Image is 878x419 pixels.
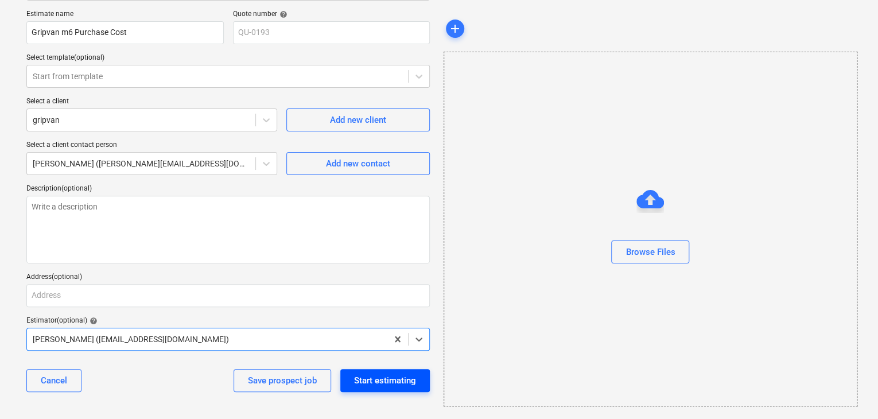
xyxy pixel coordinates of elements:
span: add [448,22,462,36]
button: Save prospect job [234,369,331,392]
div: Add new contact [326,156,390,171]
input: Estimate name [26,21,224,44]
div: Select a client contact person [26,141,277,150]
div: Cancel [41,373,67,388]
button: Add new client [286,108,430,131]
p: Estimate name [26,10,224,21]
div: Start estimating [354,373,416,388]
div: Description (optional) [26,184,430,193]
button: Start estimating [340,369,430,392]
button: Add new contact [286,152,430,175]
div: Quote number [233,10,430,19]
input: Address [26,284,430,307]
button: Browse Files [611,240,689,263]
div: Browse Files [626,245,675,259]
div: Add new client [330,112,386,127]
span: help [277,10,288,18]
div: Address (optional) [26,273,430,282]
div: Browse Files [444,52,857,406]
span: help [87,317,98,325]
button: Cancel [26,369,81,392]
div: Select a client [26,97,277,106]
div: Select template (optional) [26,53,430,63]
div: Estimator (optional) [26,316,430,325]
iframe: Chat Widget [821,364,878,419]
div: Save prospect job [248,373,317,388]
